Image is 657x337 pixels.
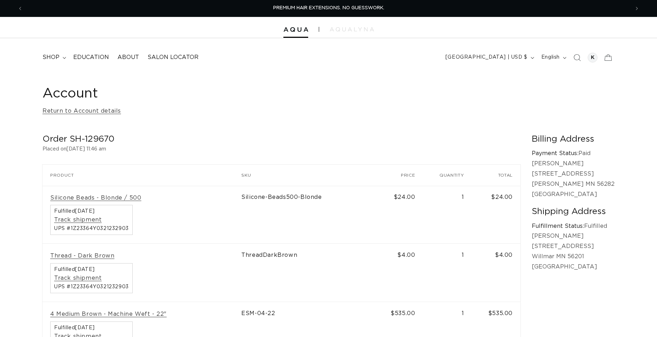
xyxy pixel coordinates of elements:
a: About [113,49,143,65]
strong: Fulfillment Status: [532,223,584,229]
time: [DATE] 11:46 am [67,147,106,152]
p: Fulfilled [532,221,615,231]
span: UPS #1Z23364Y0321232903 [54,284,129,289]
a: Salon Locator [143,49,203,65]
a: Silicone Beads - Blonde / 500 [50,194,141,202]
th: Price [374,165,423,186]
span: Education [73,54,109,61]
td: 1 [423,186,472,244]
h2: Billing Address [532,134,615,145]
time: [DATE] [75,209,95,214]
td: 1 [423,244,472,302]
time: [DATE] [75,267,95,272]
th: SKU [241,165,374,186]
th: Quantity [423,165,472,186]
td: ThreadDarkBrown [241,244,374,302]
a: Thread - Dark Brown [50,252,114,260]
p: Paid [532,148,615,159]
th: Total [472,165,520,186]
span: $24.00 [394,194,415,200]
p: [PERSON_NAME] [STREET_ADDRESS] [PERSON_NAME] MN 56282 [GEOGRAPHIC_DATA] [532,159,615,199]
span: About [117,54,139,61]
time: [DATE] [75,325,95,330]
p: [PERSON_NAME] [STREET_ADDRESS] Willmar MN 56201 [GEOGRAPHIC_DATA] [532,231,615,272]
p: Placed on [42,145,520,154]
button: Previous announcement [12,2,28,15]
span: Salon Locator [148,54,198,61]
span: Fulfilled [54,209,129,214]
img: aqualyna.com [330,27,374,31]
span: UPS #1Z23364Y0321232903 [54,226,129,231]
span: PREMIUM HAIR EXTENSIONS. NO GUESSWORK. [273,6,384,10]
th: Product [42,165,241,186]
h2: Order SH-129670 [42,134,520,145]
a: Track shipment [54,274,102,282]
td: $4.00 [472,244,520,302]
button: English [537,51,569,64]
strong: Payment Status: [532,150,578,156]
button: [GEOGRAPHIC_DATA] | USD $ [441,51,537,64]
a: Education [69,49,113,65]
a: Return to Account details [42,106,121,116]
a: 4 Medium Brown - Machine Weft - 22" [50,311,167,318]
span: Fulfilled [54,267,129,272]
span: shop [42,54,59,61]
span: $535.00 [391,311,415,316]
span: [GEOGRAPHIC_DATA] | USD $ [445,54,528,61]
span: English [541,54,560,61]
a: Track shipment [54,216,102,224]
img: Aqua Hair Extensions [283,27,308,32]
h1: Account [42,85,615,102]
summary: Search [569,50,585,65]
td: $24.00 [472,186,520,244]
td: Silicone-Beads500-Blonde [241,186,374,244]
button: Next announcement [629,2,645,15]
span: $4.00 [397,252,415,258]
span: Fulfilled [54,325,129,330]
summary: shop [38,49,69,65]
h2: Shipping Address [532,206,615,217]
